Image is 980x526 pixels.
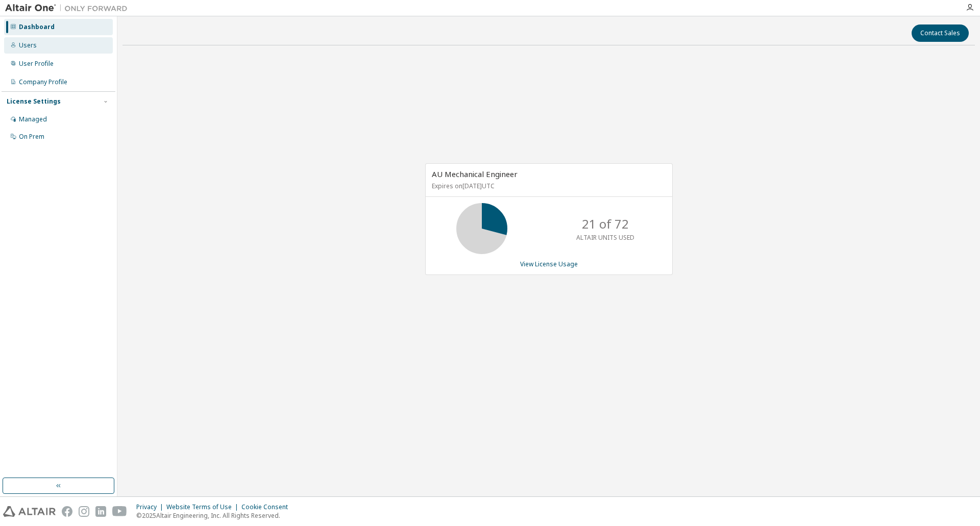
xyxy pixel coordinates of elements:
p: 21 of 72 [582,215,629,233]
div: Managed [19,115,47,123]
img: youtube.svg [112,506,127,517]
div: Company Profile [19,78,67,86]
img: linkedin.svg [95,506,106,517]
div: Cookie Consent [241,503,294,511]
div: Website Terms of Use [166,503,241,511]
div: Dashboard [19,23,55,31]
button: Contact Sales [912,24,969,42]
div: Privacy [136,503,166,511]
div: License Settings [7,97,61,106]
a: View License Usage [520,260,578,268]
div: User Profile [19,60,54,68]
img: altair_logo.svg [3,506,56,517]
img: Altair One [5,3,133,13]
div: On Prem [19,133,44,141]
img: instagram.svg [79,506,89,517]
div: Users [19,41,37,49]
img: facebook.svg [62,506,72,517]
p: ALTAIR UNITS USED [576,233,634,242]
p: Expires on [DATE] UTC [432,182,664,190]
p: © 2025 Altair Engineering, Inc. All Rights Reserved. [136,511,294,520]
span: AU Mechanical Engineer [432,169,518,179]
